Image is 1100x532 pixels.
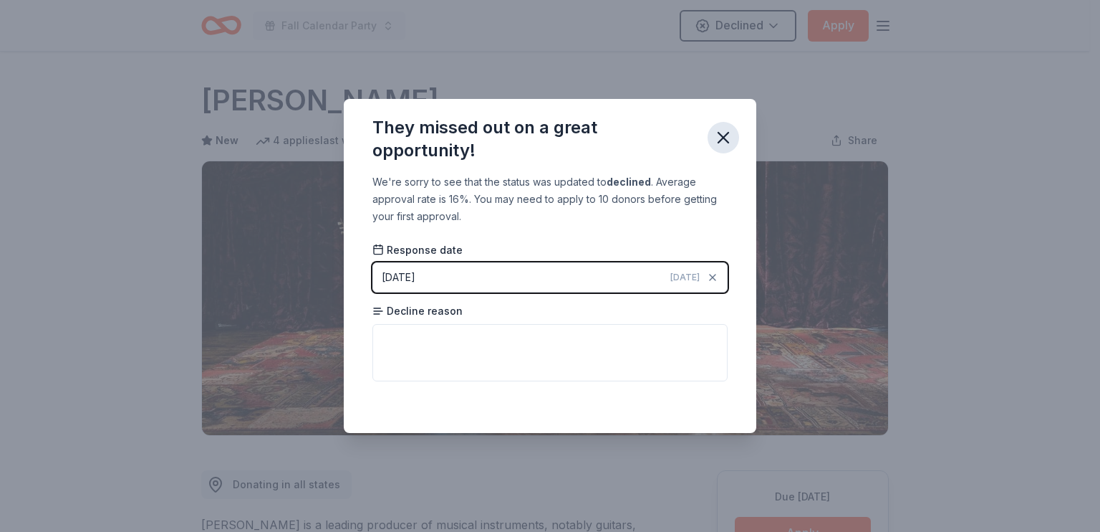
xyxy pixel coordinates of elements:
div: [DATE] [382,269,415,286]
span: [DATE] [670,272,700,283]
span: Response date [372,243,463,257]
div: We're sorry to see that the status was updated to . Average approval rate is 16%. You may need to... [372,174,728,225]
button: [DATE][DATE] [372,262,728,293]
div: They missed out on a great opportunity! [372,116,696,162]
b: declined [607,176,651,188]
span: Decline reason [372,304,463,318]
